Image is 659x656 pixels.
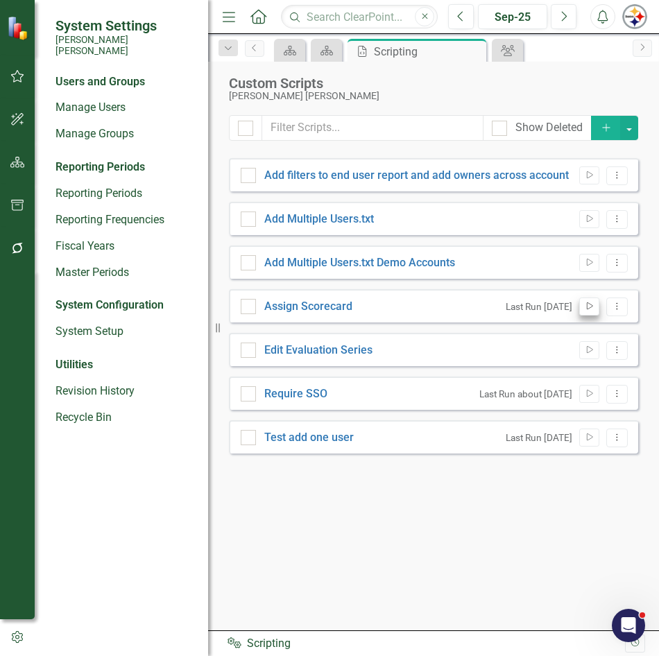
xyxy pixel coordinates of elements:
[229,76,631,91] div: Custom Scripts
[55,159,194,175] div: Reporting Periods
[264,212,374,225] a: Add Multiple Users.txt
[7,16,31,40] img: ClearPoint Strategy
[264,387,327,400] a: Require SSO
[55,100,194,116] a: Manage Users
[281,5,438,29] input: Search ClearPoint...
[612,609,645,642] iframe: Intercom live chat
[264,169,569,182] a: Add filters to end user report and add owners across account
[55,74,194,90] div: Users and Groups
[55,186,194,202] a: Reporting Periods
[374,43,483,60] div: Scripting
[55,297,194,313] div: System Configuration
[264,300,352,313] a: Assign Scorecard
[264,256,455,269] a: Add Multiple Users.txt Demo Accounts
[55,410,194,426] a: Recycle Bin
[478,4,547,29] button: Sep-25
[55,383,194,399] a: Revision History
[55,34,194,57] small: [PERSON_NAME] [PERSON_NAME]
[55,17,194,34] span: System Settings
[506,300,572,313] small: Last Run [DATE]
[228,636,625,652] div: Scripting
[262,115,483,141] input: Filter Scripts...
[229,91,631,101] div: [PERSON_NAME] [PERSON_NAME]
[506,431,572,444] small: Last Run [DATE]
[264,431,354,444] a: Test add one user
[55,357,194,373] div: Utilities
[622,4,647,29] img: Cambria Fayall
[483,9,542,26] div: Sep-25
[479,388,572,401] small: Last Run about [DATE]
[55,239,194,254] a: Fiscal Years
[55,265,194,281] a: Master Periods
[55,212,194,228] a: Reporting Frequencies
[55,126,194,142] a: Manage Groups
[264,343,373,356] a: Edit Evaluation Series
[515,120,583,136] div: Show Deleted
[55,324,194,340] a: System Setup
